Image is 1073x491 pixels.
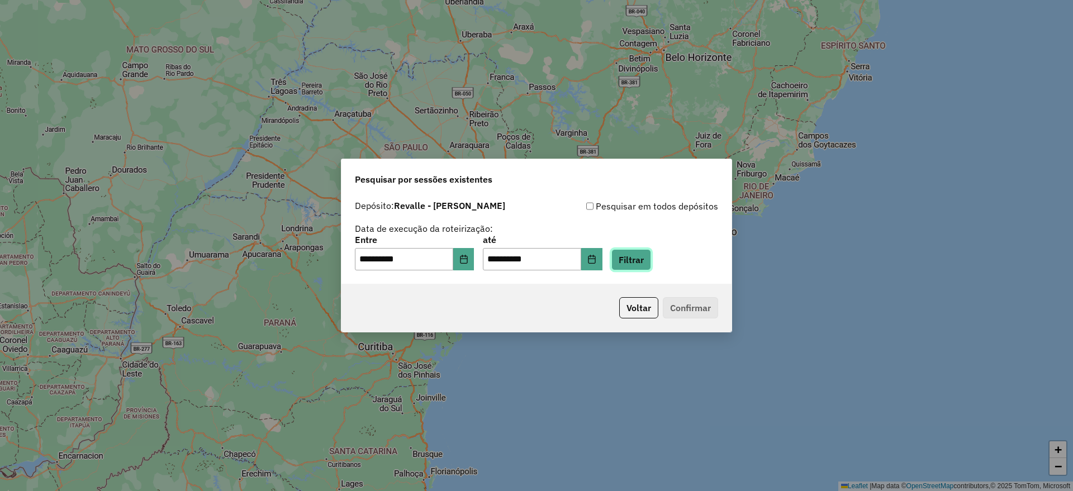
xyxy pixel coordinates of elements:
label: Entre [355,233,474,246]
label: Depósito: [355,199,505,212]
button: Voltar [619,297,658,318]
div: Pesquisar em todos depósitos [536,199,718,213]
button: Choose Date [581,248,602,270]
span: Pesquisar por sessões existentes [355,173,492,186]
button: Filtrar [611,249,651,270]
strong: Revalle - [PERSON_NAME] [394,200,505,211]
label: até [483,233,602,246]
label: Data de execução da roteirização: [355,222,493,235]
button: Choose Date [453,248,474,270]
